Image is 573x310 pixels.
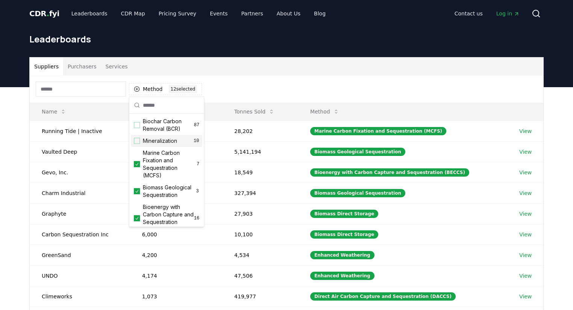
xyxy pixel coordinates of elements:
[30,183,130,203] td: Charm Industrial
[130,224,222,245] td: 6,000
[310,168,469,177] div: Bioenergy with Carbon Capture and Sequestration (BECCS)
[30,286,130,307] td: Climeworks
[143,149,197,179] span: Marine Carbon Fixation and Sequestration (MCFS)
[222,245,298,265] td: 4,534
[496,10,520,17] span: Log in
[153,7,202,20] a: Pricing Survey
[519,169,532,176] a: View
[235,7,269,20] a: Partners
[197,161,199,167] span: 7
[130,265,222,286] td: 4,174
[130,286,222,307] td: 1,073
[304,104,345,119] button: Method
[222,121,298,141] td: 28,202
[222,203,298,224] td: 27,903
[143,137,177,145] span: Mineralization
[222,265,298,286] td: 47,506
[143,184,196,199] span: Biomass Geological Sequestration
[490,7,526,20] a: Log in
[519,251,532,259] a: View
[196,188,199,194] span: 3
[519,293,532,300] a: View
[222,286,298,307] td: 419,977
[169,85,197,93] div: 12 selected
[30,265,130,286] td: UNDO
[449,7,489,20] a: Contact us
[222,162,298,183] td: 18,549
[36,104,72,119] button: Name
[29,8,59,19] a: CDR.fyi
[30,245,130,265] td: GreenSand
[194,122,199,128] span: 87
[310,127,446,135] div: Marine Carbon Fixation and Sequestration (MCFS)
[101,57,132,76] button: Services
[30,203,130,224] td: Graphyte
[449,7,526,20] nav: Main
[30,121,130,141] td: Running Tide | Inactive
[519,272,532,280] a: View
[193,138,199,144] span: 10
[310,251,374,259] div: Enhanced Weathering
[222,141,298,162] td: 5,141,194
[519,210,532,218] a: View
[222,224,298,245] td: 10,100
[115,7,151,20] a: CDR Map
[30,57,63,76] button: Suppliers
[29,33,544,45] h1: Leaderboards
[310,210,378,218] div: Biomass Direct Storage
[129,83,202,95] button: Method12selected
[130,245,222,265] td: 4,200
[310,230,378,239] div: Biomass Direct Storage
[65,7,332,20] nav: Main
[30,162,130,183] td: Gevo, Inc.
[222,183,298,203] td: 327,394
[519,148,532,156] a: View
[65,7,114,20] a: Leaderboards
[519,127,532,135] a: View
[47,9,49,18] span: .
[29,9,59,18] span: CDR fyi
[310,148,405,156] div: Biomass Geological Sequestration
[30,141,130,162] td: Vaulted Deep
[271,7,306,20] a: About Us
[63,57,101,76] button: Purchasers
[310,292,456,301] div: Direct Air Carbon Capture and Sequestration (DACCS)
[310,272,374,280] div: Enhanced Weathering
[30,224,130,245] td: Carbon Sequestration Inc
[519,231,532,238] a: View
[194,215,199,221] span: 16
[308,7,332,20] a: Blog
[143,203,194,233] span: Bioenergy with Carbon Capture and Sequestration (BECCS)
[143,118,194,133] span: Biochar Carbon Removal (BCR)
[310,189,405,197] div: Biomass Geological Sequestration
[204,7,233,20] a: Events
[519,189,532,197] a: View
[228,104,280,119] button: Tonnes Sold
